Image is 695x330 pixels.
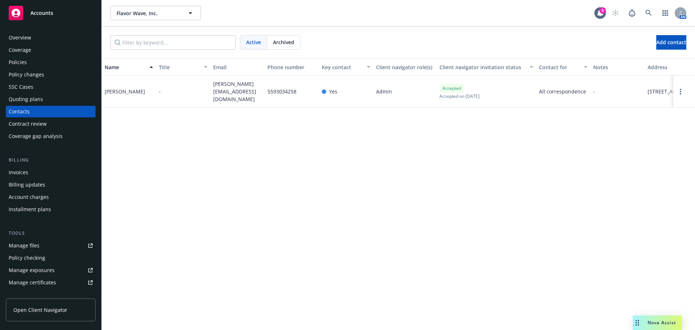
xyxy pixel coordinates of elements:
[110,6,201,20] button: Flavor Wave, Inc.
[539,63,580,71] div: Contact for
[633,316,682,330] button: Nova Assist
[625,6,639,20] a: Report a Bug
[633,316,642,330] div: Drag to move
[110,35,236,50] input: Filter by keyword...
[6,167,96,178] a: Invoices
[6,57,96,68] a: Policies
[213,80,262,103] span: [PERSON_NAME][EMAIL_ADDRESS][DOMAIN_NAME]
[648,88,694,95] span: [STREET_ADDRESS]
[9,204,51,215] div: Installment plans
[590,58,645,76] button: Notes
[9,167,28,178] div: Invoices
[376,63,434,71] div: Client navigator role(s)
[9,130,63,142] div: Coverage gap analysis
[6,264,96,276] a: Manage exposures
[6,106,96,117] a: Contacts
[6,240,96,251] a: Manage files
[273,38,294,46] span: Archived
[6,3,96,23] a: Accounts
[6,130,96,142] a: Coverage gap analysis
[9,240,39,251] div: Manage files
[268,63,316,71] div: Phone number
[593,88,595,95] span: -
[536,58,590,76] button: Contact for
[9,106,30,117] div: Contacts
[9,191,49,203] div: Account charges
[373,58,437,76] button: Client navigator role(s)
[329,88,337,95] span: Yes
[102,58,156,76] button: Name
[593,63,642,71] div: Notes
[9,32,31,43] div: Overview
[9,57,27,68] div: Policies
[6,44,96,56] a: Coverage
[319,58,373,76] button: Key contact
[159,88,161,95] span: -
[6,81,96,93] a: SSC Cases
[9,44,31,56] div: Coverage
[9,81,33,93] div: SSC Cases
[159,63,199,71] div: Title
[6,252,96,264] a: Policy checking
[13,306,67,314] span: Open Client Navigator
[105,63,145,71] div: Name
[439,63,525,71] div: Client navigator invitation status
[376,88,392,95] span: Admin
[9,179,45,191] div: Billing updates
[213,63,262,71] div: Email
[9,118,47,130] div: Contract review
[6,118,96,130] a: Contract review
[608,6,623,20] a: Start snowing
[265,58,319,76] button: Phone number
[437,58,536,76] button: Client navigator invitation status
[9,69,44,80] div: Policy changes
[656,39,686,46] span: Add contact
[210,58,265,76] button: Email
[105,88,145,95] div: [PERSON_NAME]
[6,179,96,191] a: Billing updates
[9,252,45,264] div: Policy checking
[439,93,480,99] span: Accepted on [DATE]
[6,230,96,237] div: Tools
[539,88,587,95] span: All correspondence
[599,7,606,14] div: 5
[246,38,261,46] span: Active
[6,32,96,43] a: Overview
[6,204,96,215] a: Installment plans
[268,88,296,95] span: 5593034258
[641,6,656,20] a: Search
[658,6,673,20] a: Switch app
[30,10,53,16] span: Accounts
[6,69,96,80] a: Policy changes
[6,93,96,105] a: Quoting plans
[117,9,179,17] span: Flavor Wave, Inc.
[9,264,55,276] div: Manage exposures
[156,58,210,76] button: Title
[9,289,45,301] div: Manage claims
[6,191,96,203] a: Account charges
[442,85,461,92] span: Accepted
[9,277,56,288] div: Manage certificates
[6,289,96,301] a: Manage claims
[656,35,686,50] button: Add contact
[322,63,362,71] div: Key contact
[676,87,685,96] a: Open options
[9,93,43,105] div: Quoting plans
[648,319,676,326] span: Nova Assist
[6,277,96,288] a: Manage certificates
[6,156,96,164] div: Billing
